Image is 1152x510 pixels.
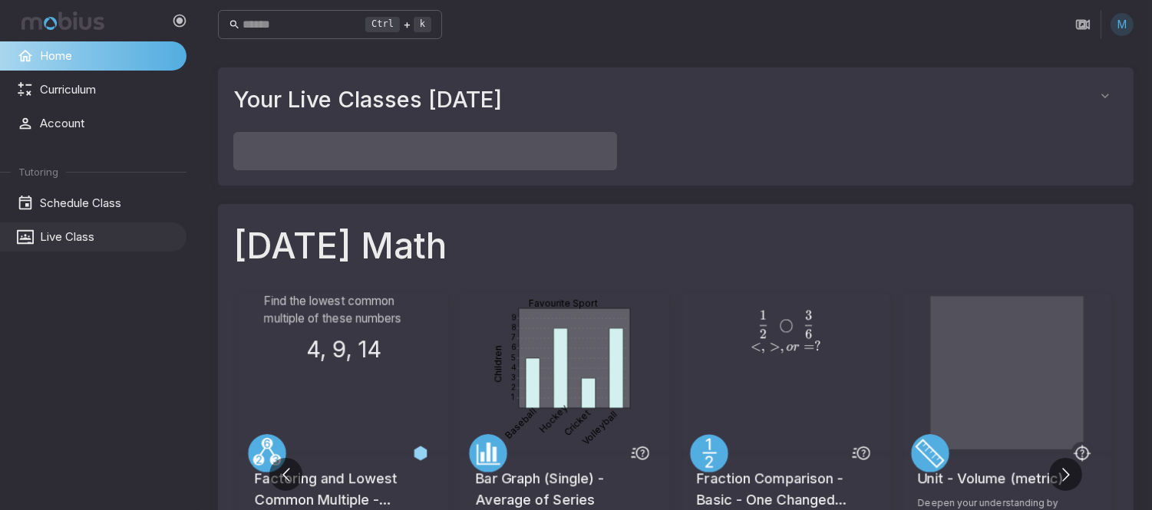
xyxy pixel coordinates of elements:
a: Factors/Primes [248,434,286,472]
span: Schedule Class [40,195,176,212]
text: Hockey [537,402,570,435]
text: 3 [512,372,517,381]
a: Metric Units [911,434,949,472]
span: ​ [812,311,814,329]
span: Curriculum [40,81,176,98]
span: or [786,341,799,354]
span: = [804,338,814,354]
h1: [DATE] Math [233,219,1118,271]
span: 3 [805,308,812,324]
button: collapse [1092,83,1118,109]
a: Data/Graphing [469,434,507,472]
text: 5 [512,352,517,361]
button: Join in Zoom Client [1068,10,1098,39]
text: Favourite Sport [529,297,598,308]
text: 4 [512,362,517,371]
span: ? [814,338,821,354]
text: 6 [512,342,517,351]
span: Your Live Classes [DATE] [233,83,1092,117]
span: 2 [760,326,767,342]
p: Find the lowest common multiple of these numbers [264,293,424,327]
text: 1 [512,392,515,401]
span: Account [40,115,176,132]
text: Volleyball [580,408,619,447]
span: 1 [760,308,767,324]
kbd: k [414,17,431,32]
span: ◯ [779,317,793,333]
text: Baseball [503,405,539,441]
text: 2 [512,382,517,391]
text: 9 [512,312,517,321]
span: Tutoring [18,165,58,179]
h3: 4, 9, 14 [306,333,381,367]
span: < [751,338,761,354]
text: Cricket [562,407,593,438]
span: , [780,338,784,354]
kbd: Ctrl [365,17,400,32]
button: Go to previous slide [269,458,302,491]
text: 7 [512,332,517,341]
div: M [1111,13,1134,36]
span: 6 [805,326,812,342]
span: , [761,338,765,354]
text: Children [493,345,504,383]
h5: Unit - Volume (metric) [918,452,1064,489]
span: Live Class [40,229,176,245]
span: > [769,338,780,354]
div: + [365,15,431,34]
span: Home [40,48,176,64]
span: ​ [767,311,768,329]
a: Fractions/Decimals [690,434,728,472]
text: 8 [512,322,517,331]
button: Go to next slide [1049,458,1082,491]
